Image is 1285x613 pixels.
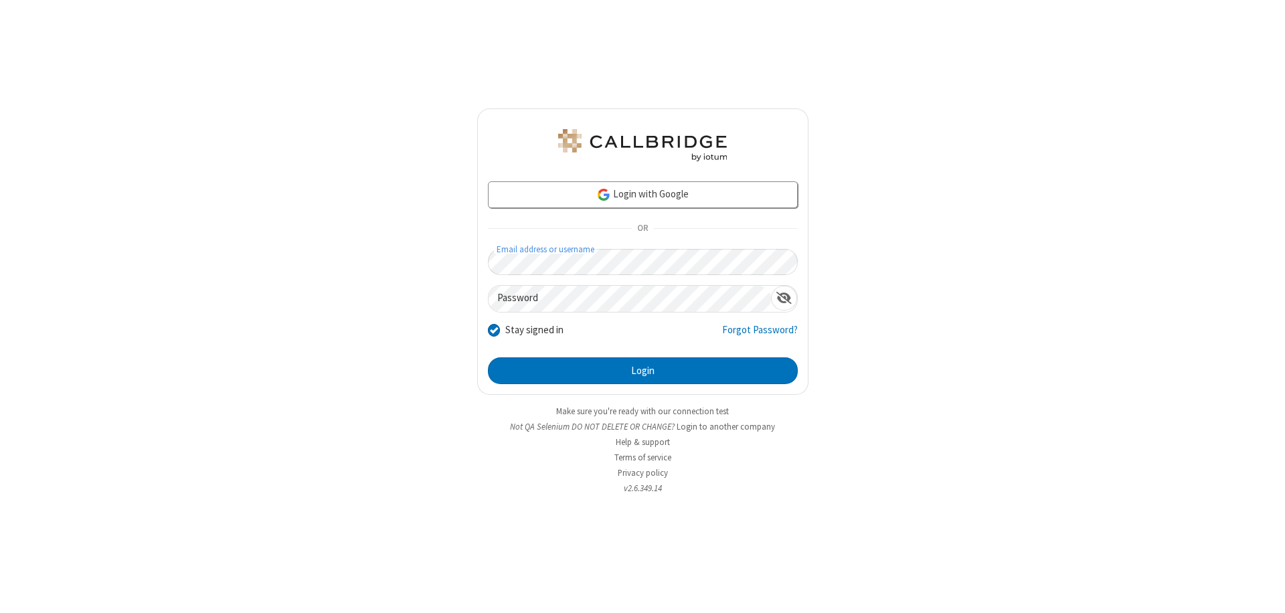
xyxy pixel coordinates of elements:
li: v2.6.349.14 [477,482,808,495]
button: Login to another company [677,420,775,433]
a: Make sure you're ready with our connection test [556,406,729,417]
button: Login [488,357,798,384]
a: Forgot Password? [722,323,798,348]
iframe: Chat [1252,578,1275,604]
input: Password [489,286,771,312]
img: google-icon.png [596,187,611,202]
a: Terms of service [614,452,671,463]
label: Stay signed in [505,323,564,338]
a: Help & support [616,436,670,448]
a: Privacy policy [618,467,668,478]
input: Email address or username [488,249,798,275]
li: Not QA Selenium DO NOT DELETE OR CHANGE? [477,420,808,433]
a: Login with Google [488,181,798,208]
div: Show password [771,286,797,311]
img: QA Selenium DO NOT DELETE OR CHANGE [555,129,730,161]
span: OR [632,220,653,238]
